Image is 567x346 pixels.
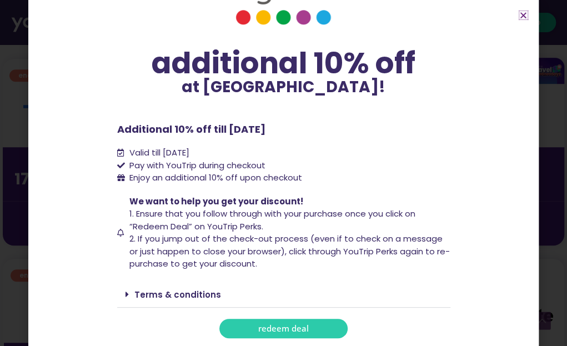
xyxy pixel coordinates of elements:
a: Terms & conditions [134,289,221,300]
span: Valid till [DATE] [127,147,189,159]
a: Close [519,11,528,19]
span: 1. Ensure that you follow through with your purchase once you click on “Redeem Deal” on YouTrip P... [129,208,415,232]
p: Additional 10% off till [DATE] [117,122,450,137]
a: redeem deal [219,319,348,338]
span: Pay with YouTrip during checkout [127,159,265,172]
div: Terms & conditions [117,282,450,308]
span: 2. If you jump out of the check-out process (even if to check on a message or just happen to clos... [129,233,450,269]
span: We want to help you get your discount! [129,195,303,207]
span: redeem deal [258,324,309,333]
p: at [GEOGRAPHIC_DATA]! [117,79,450,95]
div: additional 10% off [117,47,450,79]
span: Enjoy an additional 10% off upon checkout [129,172,302,183]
